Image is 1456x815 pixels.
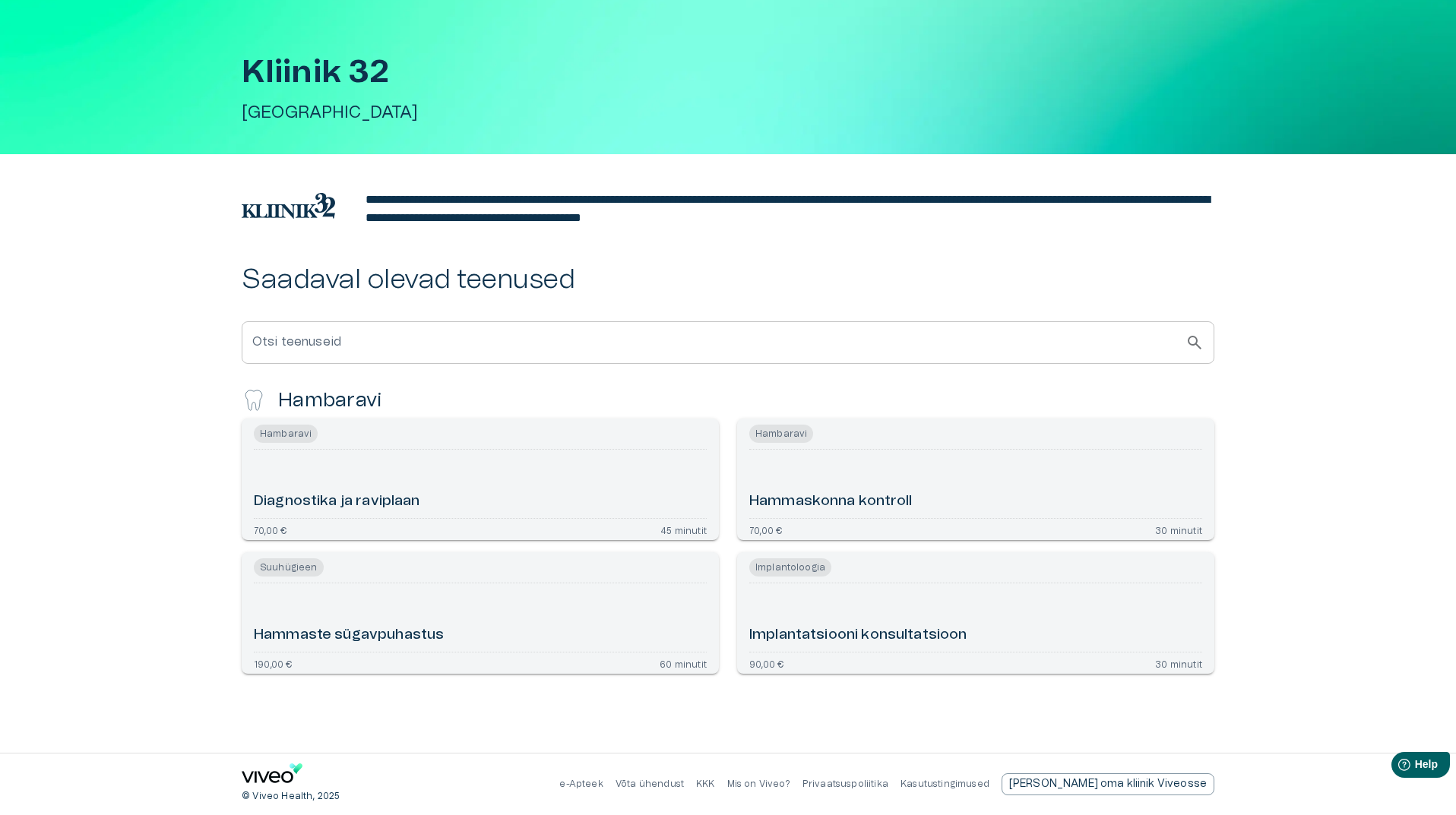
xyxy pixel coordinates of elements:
p: Võta ühendust [616,778,684,791]
a: Navigate to Implantatsiooni konsultatsioon [737,552,1214,674]
a: Navigate to Hammaskonna kontroll [737,419,1214,540]
span: Suuhügieen [254,558,324,577]
p: [PERSON_NAME] oma kliinik Viveosse [1009,776,1207,792]
h6: Implantatsiooni konsultatsioon [749,625,967,646]
iframe: Help widget launcher [1337,746,1456,788]
a: Kasutustingimused [901,779,989,788]
p: © Viveo Health, 2025 [242,790,340,803]
div: editable markdown [366,191,1214,227]
p: 70,00 € [749,525,782,534]
span: Hambaravi [254,425,318,443]
p: 90,00 € [749,659,783,668]
h4: Hambaravi [278,388,382,412]
p: Mis on Viveo? [727,778,790,791]
a: Privaatsuspoliitika [802,779,888,788]
span: Hambaravi [749,425,813,443]
p: 70,00 € [254,525,286,534]
p: 60 minutit [660,659,707,668]
span: search [1185,333,1204,352]
h6: Diagnostika ja raviplaan [254,491,420,512]
p: 45 minutit [660,525,707,534]
a: Navigate to Hammaste sügavpuhastus [242,552,719,674]
p: 190,00 € [254,659,292,668]
a: Send email to partnership request to viveo [1002,773,1214,795]
h6: Hammaste sügavpuhastus [254,625,444,646]
a: Navigate to home page [242,763,302,788]
a: Navigate to Diagnostika ja raviplaan [242,419,719,540]
img: Kliinik 32 logo [242,193,335,220]
a: KKK [696,779,715,788]
h6: Hammaskonna kontroll [749,491,912,512]
h5: [GEOGRAPHIC_DATA] [242,102,1214,124]
div: [PERSON_NAME] oma kliinik Viveosse [1002,773,1214,795]
p: 30 minutit [1155,659,1202,668]
h1: Kliinik 32 [242,55,1214,90]
a: e-Apteek [559,779,603,788]
h2: Saadaval olevad teenused [242,264,1214,296]
p: 30 minutit [1155,525,1202,534]
span: Implantoloogia [749,558,831,577]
